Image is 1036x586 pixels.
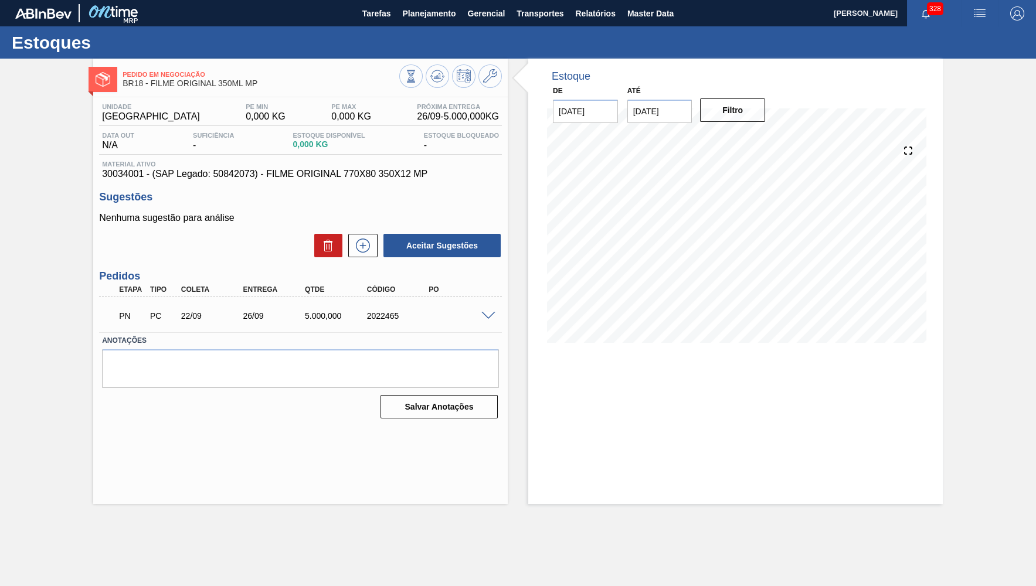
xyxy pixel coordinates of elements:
[246,103,286,110] span: PE MIN
[362,6,391,21] span: Tarefas
[293,132,365,139] span: Estoque Disponível
[973,6,987,21] img: userActions
[553,87,563,95] label: De
[102,103,200,110] span: Unidade
[246,111,286,122] span: 0,000 KG
[102,132,134,139] span: Data out
[421,132,502,151] div: -
[116,285,148,294] div: Etapa
[1010,6,1024,21] img: Logout
[178,311,247,321] div: 22/09/2025
[378,233,502,258] div: Aceitar Sugestões
[102,111,200,122] span: [GEOGRAPHIC_DATA]
[627,87,641,95] label: Até
[302,311,371,321] div: 5.000,000
[12,36,220,49] h1: Estoques
[399,64,423,88] button: Visão Geral dos Estoques
[426,285,495,294] div: PO
[517,6,563,21] span: Transportes
[417,111,499,122] span: 26/09 - 5.000,000 KG
[123,71,399,78] span: Pedido em Negociação
[102,332,499,349] label: Anotações
[308,234,342,257] div: Excluir Sugestões
[123,79,399,88] span: BR18 - FILME ORIGINAL 350ML MP
[478,64,502,88] button: Ir ao Master Data / Geral
[468,6,505,21] span: Gerencial
[452,64,475,88] button: Programar Estoque
[364,311,433,321] div: 2022465
[627,100,692,123] input: dd/mm/yyyy
[240,311,309,321] div: 26/09/2025
[240,285,309,294] div: Entrega
[116,303,148,329] div: Pedido em Negociação
[417,103,499,110] span: Próxima Entrega
[700,98,765,122] button: Filtro
[293,140,365,149] span: 0,000 KG
[147,311,179,321] div: Pedido de Compra
[99,191,502,203] h3: Sugestões
[193,132,234,139] span: Suficiência
[907,5,945,22] button: Notificações
[190,132,237,151] div: -
[96,72,110,87] img: Ícone
[552,70,590,83] div: Estoque
[927,2,943,15] span: 328
[627,6,674,21] span: Master Data
[302,285,371,294] div: Qtde
[15,8,72,19] img: TNhmsLtSVTkK8tSr43FrP2fwEKptu5GPRR3wAAAABJRU5ErkJggg==
[342,234,378,257] div: Nova sugestão
[178,285,247,294] div: Coleta
[402,6,456,21] span: Planejamento
[426,64,449,88] button: Atualizar Gráfico
[99,270,502,282] h3: Pedidos
[102,161,499,168] span: Material ativo
[575,6,615,21] span: Relatórios
[119,311,145,321] p: PN
[381,395,498,418] button: Salvar Anotações
[331,103,371,110] span: PE MAX
[424,132,499,139] span: Estoque Bloqueado
[99,132,137,151] div: N/A
[553,100,618,123] input: dd/mm/yyyy
[383,234,501,257] button: Aceitar Sugestões
[331,111,371,122] span: 0,000 KG
[99,213,502,223] p: Nenhuma sugestão para análise
[364,285,433,294] div: Código
[147,285,179,294] div: Tipo
[102,169,499,179] span: 30034001 - (SAP Legado: 50842073) - FILME ORIGINAL 770X80 350X12 MP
